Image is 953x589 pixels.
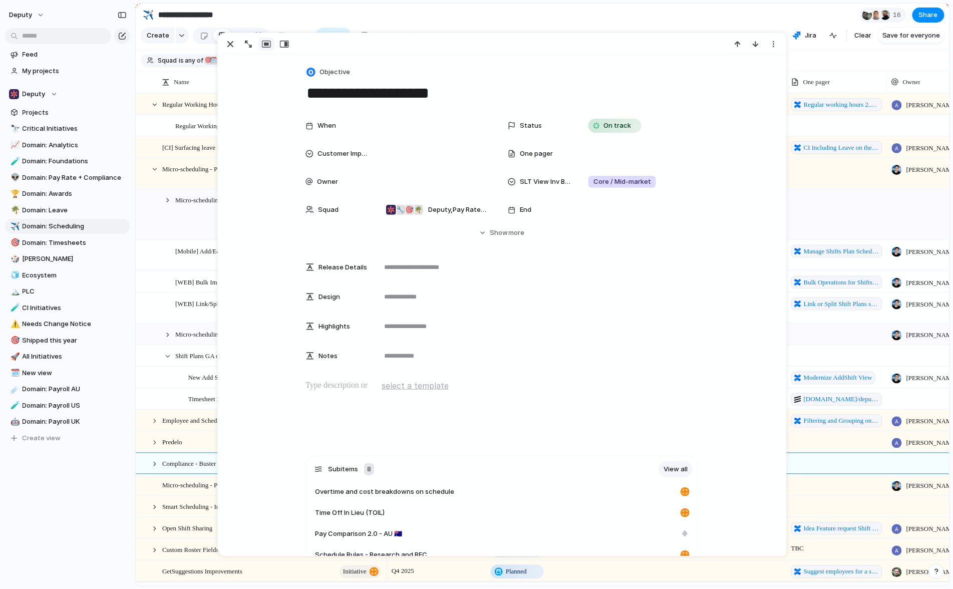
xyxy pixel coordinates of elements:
[791,393,882,406] a: [DOMAIN_NAME]/deputy/record/workstream/13303
[188,371,322,383] span: New Add Shift Pop-over Strategic Account Rollout
[5,87,130,102] button: Deputy
[23,270,127,280] span: Ecosystem
[315,529,402,539] span: Pay Comparison 2.0 - AU 🇦🇺
[175,350,297,361] span: Shift Plans GA dependancy on other initiatives
[162,436,182,447] span: Predelo
[804,373,872,383] span: Modernize AddShift View
[5,7,50,23] button: deputy
[175,120,264,131] span: Regular Working Hours migration
[141,28,174,44] button: Create
[520,177,572,187] span: SLT View Inv Bucket
[805,31,816,41] span: Jira
[11,204,18,216] div: 🌴
[319,322,350,332] span: Highlights
[5,251,130,266] a: 🎲[PERSON_NAME]
[804,246,879,256] span: Manage Shifts Plan Schedules in [GEOGRAPHIC_DATA]
[23,66,127,76] span: My projects
[5,284,130,299] a: 🏔️PLC
[205,57,213,65] div: 🎯
[5,203,130,218] a: 🌴Domain: Leave
[23,189,127,199] span: Domain: Awards
[158,56,177,65] span: Squad
[289,31,307,41] span: Fields
[11,335,18,346] div: 🎯
[162,163,234,174] span: Micro-scheduling - Phase 1
[9,124,19,134] button: 🔭
[11,416,18,428] div: 🤖
[162,565,242,576] span: GetSuggestions Improvements
[659,461,693,477] a: View all
[490,228,508,238] span: Show
[318,205,339,215] span: Squad
[9,352,19,362] button: 🚀
[791,565,882,578] a: Suggest employees for a shift v2
[9,384,19,394] button: ☄️
[9,238,19,248] button: 🎯
[506,566,527,576] span: Planned
[5,47,130,62] a: Feed
[5,154,130,169] div: 🧪Domain: Foundations
[162,457,216,469] span: Compliance - Buster
[9,189,19,199] button: 🏆
[9,303,19,313] button: 🧪
[804,299,879,309] span: Link or Split Shift Plans shifts
[5,382,130,397] div: ☄️Domain: Payroll AU
[5,414,130,429] div: 🤖Domain: Payroll UK
[382,380,449,392] span: select a template
[175,328,256,340] span: Micro-scheduling GA Features
[175,275,383,287] span: [WEB] Bulk Import with Flatfile (After Bulk Operations Phase 1) (Shifts Plan - Bulk Operations Ph...
[5,170,130,185] a: 👽Domain: Pay Rate + Compliance
[340,543,381,556] button: initiative
[791,414,882,427] a: Filtering and Grouping on the schedule
[380,378,450,393] button: select a template
[413,205,423,215] div: 🌴
[5,186,130,201] a: 🏆Domain: Awards
[23,89,46,99] span: Deputy
[5,138,130,153] a: 📈Domain: Analytics
[162,479,234,490] span: Micro-scheduling - Phase 2
[401,28,452,44] button: Collapse
[23,319,127,329] span: Needs Change Notice
[23,433,61,443] span: Create view
[9,140,19,150] button: 📈
[395,205,405,215] div: 🔧
[804,416,879,426] span: Filtering and Grouping on the schedule
[204,55,247,66] button: 🎯🗓️2 teams
[332,31,348,41] span: Filter
[520,205,531,215] span: End
[5,398,130,413] a: 🧪Domain: Payroll US
[5,121,130,136] div: 🔭Critical Initiatives
[9,10,32,20] span: deputy
[520,149,553,159] span: One pager
[9,401,19,411] button: 🧪
[317,177,338,187] span: Owner
[317,121,336,131] span: When
[593,177,651,187] span: Core / Mid-market
[5,366,130,381] a: 🗓️New view
[804,523,879,533] span: Idea Feature request Shift sharing to other locations within the business
[804,100,879,110] span: Regular working hours 2.0 pre-migration improvements
[315,487,454,497] span: Overtime and cost breakdowns on schedule
[210,57,218,65] div: 🗓️
[5,431,130,446] button: Create view
[5,268,130,283] a: 🧊Ecosystem
[5,349,130,364] a: 🚀All Initiatives
[804,566,879,576] span: Suggest employees for a shift v2
[5,301,130,316] a: 🧪CI Initiatives
[878,28,944,44] button: Save for everyone
[320,67,350,77] span: Objective
[174,77,189,87] span: Name
[11,286,18,298] div: 🏔️
[5,64,130,79] a: My projects
[304,65,353,80] button: Objective
[9,417,19,427] button: 🤖
[5,219,130,234] a: ✈️Domain: Scheduling
[9,156,19,166] button: 🧪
